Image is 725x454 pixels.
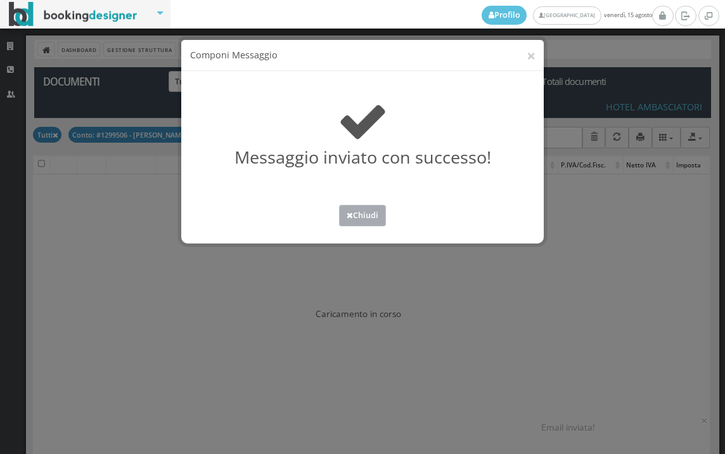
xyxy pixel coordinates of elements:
[533,6,601,25] a: [GEOGRAPHIC_DATA]
[541,422,595,433] span: Email inviata!
[482,6,652,25] span: venerdì, 15 agosto
[190,49,536,62] h4: Componi Messaggio
[184,96,541,167] h2: Messaggio inviato con successo!
[701,415,708,427] button: ×
[482,6,527,25] a: Profilo
[9,2,138,27] img: BookingDesigner.com
[339,205,386,226] button: Chiudi
[527,48,536,63] button: ×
